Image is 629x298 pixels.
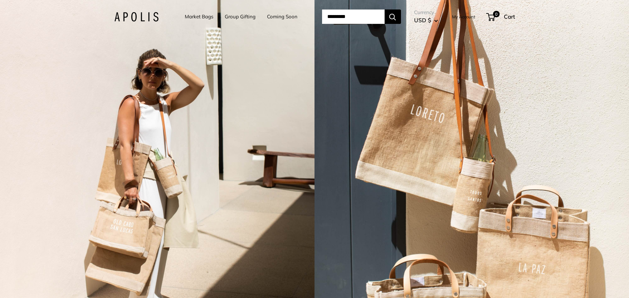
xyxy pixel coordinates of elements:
[322,9,385,24] input: Search...
[414,15,438,26] button: USD $
[185,12,213,21] a: Market Bags
[414,17,431,24] span: USD $
[225,12,256,21] a: Group Gifting
[414,8,438,17] span: Currency
[493,11,499,17] span: 0
[267,12,297,21] a: Coming Soon
[114,12,159,22] img: Apolis
[452,13,475,21] a: My Account
[504,13,515,20] span: Cart
[385,9,401,24] button: Search
[487,11,515,22] a: 0 Cart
